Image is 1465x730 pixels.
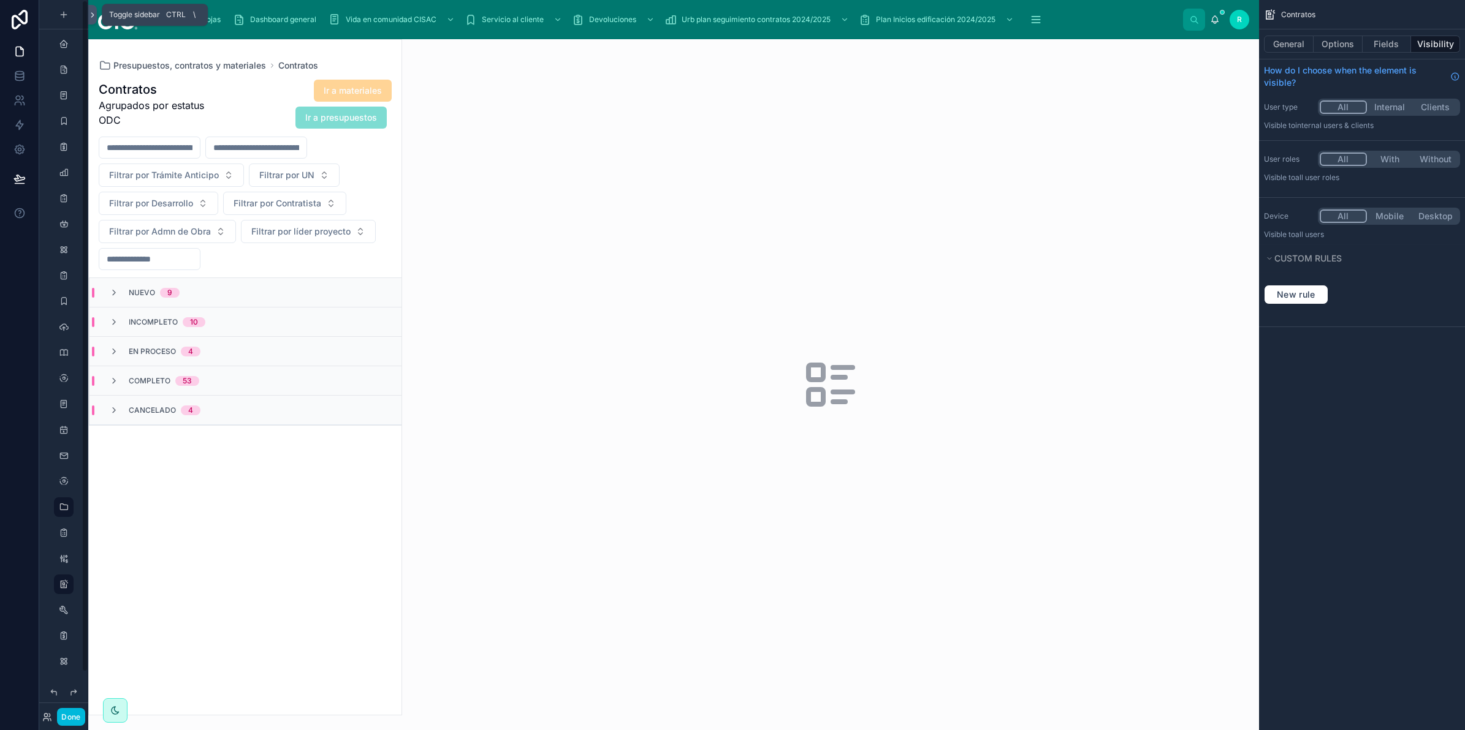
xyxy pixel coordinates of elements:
[129,317,178,327] span: Incompleto
[1295,121,1374,130] span: Internal users & clients
[1264,154,1313,164] label: User roles
[1281,10,1315,20] span: Contratos
[1363,36,1412,53] button: Fields
[129,288,155,298] span: Nuevo
[855,9,1020,31] a: Plan Inicios edificación 2024/2025
[98,10,137,29] img: App logo
[1412,152,1458,166] button: Without
[1412,100,1458,114] button: Clients
[1411,36,1460,53] button: Visibility
[1264,121,1460,130] p: Visible to
[1320,209,1367,223] button: All
[461,9,568,31] a: Servicio al cliente
[189,10,199,20] span: \
[568,9,661,31] a: Devoluciones
[1295,173,1339,182] span: All user roles
[1320,100,1367,114] button: All
[129,347,176,356] span: En proceso
[129,376,170,386] span: Completo
[1367,152,1413,166] button: With
[876,15,995,24] span: Plan Inicios edificación 2024/2025
[1264,173,1460,182] p: Visible to
[682,15,831,24] span: Urb plan seguimiento contratos 2024/2025
[1264,64,1445,89] span: How do I choose when the element is visible?
[57,708,85,726] button: Done
[661,9,855,31] a: Urb plan seguimiento contratos 2024/2025
[188,347,193,356] div: 4
[1264,64,1460,89] a: How do I choose when the element is visible?
[325,9,461,31] a: Vida en comunidad CISAC
[1264,230,1460,239] p: Visible to
[1237,15,1242,24] span: R
[1264,250,1453,267] button: Custom rules
[165,9,187,21] span: Ctrl
[250,15,316,24] span: Dashboard general
[229,9,325,31] a: Dashboard general
[1264,102,1313,112] label: User type
[482,15,544,24] span: Servicio al cliente
[589,15,636,24] span: Devoluciones
[190,317,198,327] div: 10
[1314,36,1363,53] button: Options
[346,15,436,24] span: Vida en comunidad CISAC
[188,405,193,415] div: 4
[1367,100,1413,114] button: Internal
[167,288,172,298] div: 9
[1264,36,1314,53] button: General
[1274,253,1342,263] span: Custom rules
[147,6,1183,33] div: scrollable content
[1264,211,1313,221] label: Device
[1367,209,1413,223] button: Mobile
[1272,289,1320,300] span: New rule
[129,405,176,415] span: Cancelado
[183,376,192,386] div: 53
[1412,209,1458,223] button: Desktop
[1264,285,1328,304] button: New rule
[109,10,160,20] span: Toggle sidebar
[1295,230,1324,239] span: all users
[1320,152,1367,166] button: All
